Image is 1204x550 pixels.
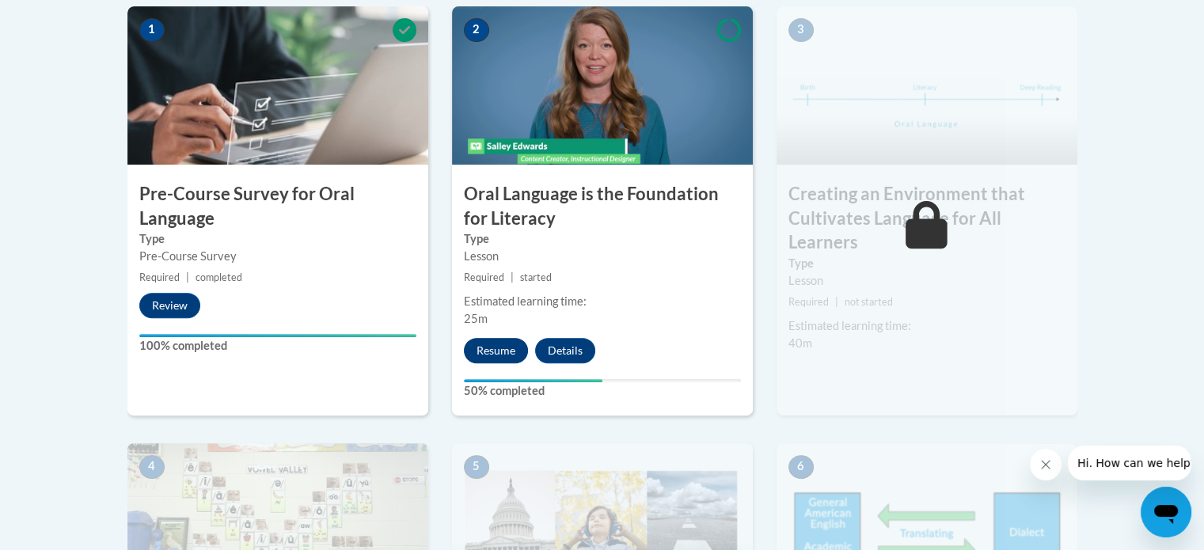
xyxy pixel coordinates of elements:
iframe: Close message [1030,449,1062,480]
h3: Pre-Course Survey for Oral Language [127,182,428,231]
span: completed [196,271,242,283]
span: 40m [788,336,812,350]
span: 2 [464,18,489,42]
div: Your progress [464,379,602,382]
button: Resume [464,338,528,363]
span: started [520,271,552,283]
span: | [835,296,838,308]
label: Type [139,230,416,248]
h3: Creating an Environment that Cultivates Language for All Learners [777,182,1077,255]
label: 50% completed [464,382,741,400]
div: Lesson [788,272,1065,290]
label: Type [788,255,1065,272]
span: Required [464,271,504,283]
span: 3 [788,18,814,42]
iframe: Button to launch messaging window [1141,487,1191,537]
div: Estimated learning time: [464,293,741,310]
span: 6 [788,455,814,479]
span: 25m [464,312,488,325]
span: 1 [139,18,165,42]
span: 5 [464,455,489,479]
div: Your progress [139,334,416,337]
label: 100% completed [139,337,416,355]
span: | [511,271,514,283]
label: Type [464,230,741,248]
div: Lesson [464,248,741,265]
iframe: Message from company [1068,446,1191,480]
div: Pre-Course Survey [139,248,416,265]
div: Estimated learning time: [788,317,1065,335]
button: Review [139,293,200,318]
button: Details [535,338,595,363]
span: Required [139,271,180,283]
span: 4 [139,455,165,479]
h3: Oral Language is the Foundation for Literacy [452,182,753,231]
span: not started [845,296,893,308]
span: Required [788,296,829,308]
span: Hi. How can we help? [9,11,128,24]
img: Course Image [127,6,428,165]
span: | [186,271,189,283]
img: Course Image [777,6,1077,165]
img: Course Image [452,6,753,165]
